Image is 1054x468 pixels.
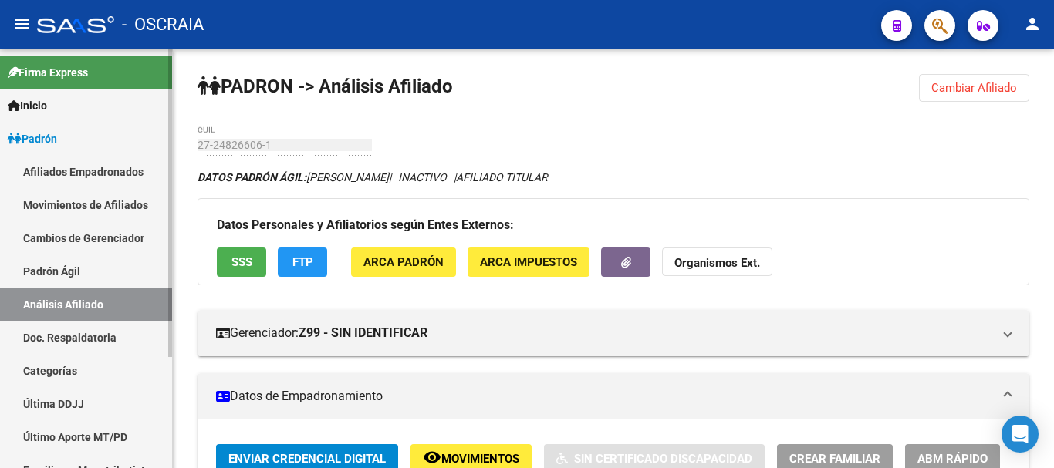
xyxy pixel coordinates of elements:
span: ARCA Impuestos [480,256,577,270]
span: ARCA Padrón [363,256,444,270]
mat-icon: remove_red_eye [423,448,441,466]
span: Firma Express [8,64,88,81]
strong: DATOS PADRÓN ÁGIL: [198,171,306,183]
button: SSS [217,247,266,276]
span: Cambiar Afiliado [931,81,1017,95]
button: ARCA Impuestos [468,247,589,276]
mat-expansion-panel-header: Datos de Empadronamiento [198,373,1029,419]
span: Crear Familiar [789,452,880,466]
strong: Z99 - SIN IDENTIFICAR [299,325,427,342]
span: Padrón [8,130,57,147]
span: SSS [231,256,252,270]
span: Sin Certificado Discapacidad [574,452,752,466]
button: Organismos Ext. [662,247,772,276]
button: ARCA Padrón [351,247,456,276]
span: Enviar Credencial Digital [228,452,386,466]
i: | INACTIVO | [198,171,548,183]
button: Cambiar Afiliado [919,74,1029,102]
span: AFILIADO TITULAR [456,171,548,183]
span: ABM Rápido [917,452,988,466]
mat-panel-title: Datos de Empadronamiento [216,388,992,405]
strong: PADRON -> Análisis Afiliado [198,76,453,97]
span: FTP [292,256,313,270]
mat-expansion-panel-header: Gerenciador:Z99 - SIN IDENTIFICAR [198,310,1029,356]
strong: Organismos Ext. [674,257,760,271]
span: Movimientos [441,452,519,466]
mat-panel-title: Gerenciador: [216,325,992,342]
div: Open Intercom Messenger [1002,416,1039,453]
button: FTP [278,247,327,276]
mat-icon: menu [12,15,31,33]
span: - OSCRAIA [122,8,204,42]
h3: Datos Personales y Afiliatorios según Entes Externos: [217,214,1010,236]
span: Inicio [8,97,47,114]
span: [PERSON_NAME] [198,171,389,183]
mat-icon: person [1023,15,1042,33]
